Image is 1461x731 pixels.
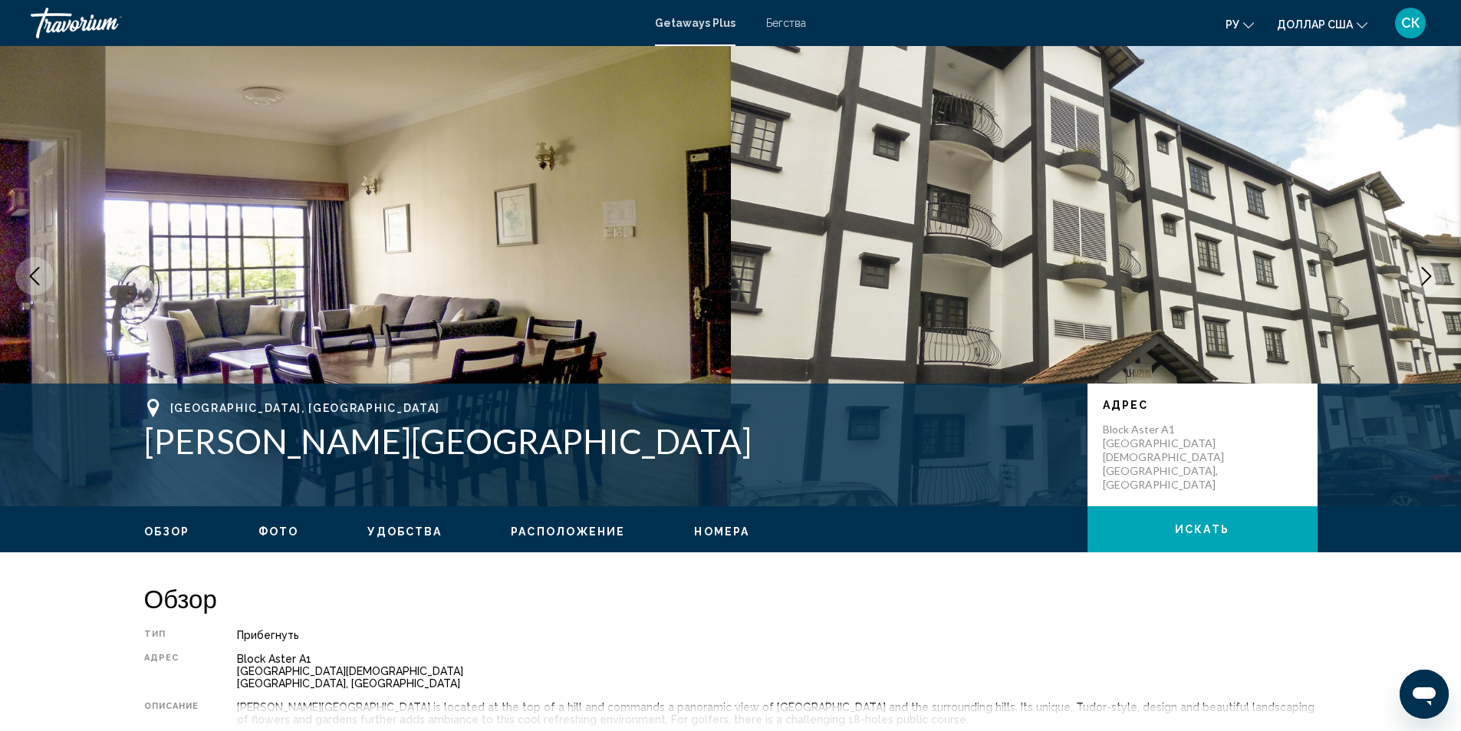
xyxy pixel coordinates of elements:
p: Block Aster A1 [GEOGRAPHIC_DATA][DEMOGRAPHIC_DATA] [GEOGRAPHIC_DATA], [GEOGRAPHIC_DATA] [1103,423,1226,492]
button: Изменить язык [1226,13,1254,35]
button: Удобства [367,525,442,538]
div: Адрес [144,653,199,690]
h1: [PERSON_NAME][GEOGRAPHIC_DATA] [144,421,1072,461]
div: Block Aster A1 [GEOGRAPHIC_DATA][DEMOGRAPHIC_DATA] [GEOGRAPHIC_DATA], [GEOGRAPHIC_DATA] [237,653,1317,690]
button: Меню пользователя [1390,7,1430,39]
button: Изменить валюту [1277,13,1367,35]
div: Прибегнуть [237,629,1317,641]
span: [GEOGRAPHIC_DATA], [GEOGRAPHIC_DATA] [170,402,440,414]
span: искать [1175,524,1229,536]
a: Бегства [766,17,806,29]
button: Расположение [511,525,625,538]
div: Тип [144,629,199,641]
a: Getaways Plus [655,17,735,29]
button: Фото [258,525,298,538]
font: СК [1401,15,1420,31]
font: ру [1226,18,1239,31]
iframe: Кнопка запуска окна обмена сообщениями [1400,670,1449,719]
p: Адрес [1103,399,1302,411]
h2: Обзор [144,583,1318,614]
button: Next image [1407,257,1446,295]
font: доллар США [1277,18,1353,31]
button: Previous image [15,257,54,295]
div: Описание [144,701,199,726]
button: Обзор [144,525,190,538]
button: Номера [694,525,749,538]
button: искать [1088,506,1318,552]
a: Травориум [31,8,640,38]
div: [PERSON_NAME][GEOGRAPHIC_DATA] is located at the top of a hill and commands a panoramic view of [... [237,701,1317,726]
